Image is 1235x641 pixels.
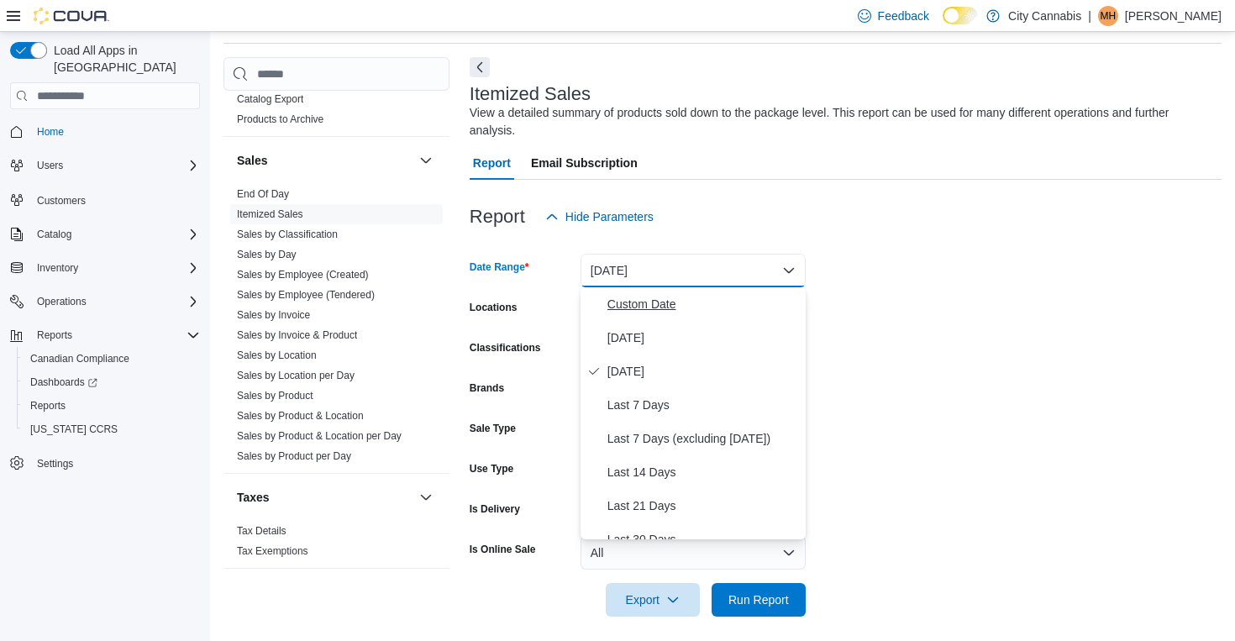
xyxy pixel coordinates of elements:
label: Is Online Sale [470,543,536,556]
span: Sales by Day [237,248,297,261]
div: Select listbox [581,287,806,539]
span: Home [30,121,200,142]
span: Feedback [878,8,929,24]
a: [US_STATE] CCRS [24,419,124,439]
span: Dashboards [24,372,200,392]
span: Catalog Export [237,92,303,106]
a: Sales by Location [237,349,317,361]
span: Sales by Employee (Created) [237,268,369,281]
span: Run Report [728,591,789,608]
a: Tax Details [237,525,286,537]
button: Customers [3,187,207,212]
a: Sales by Product [237,390,313,402]
span: Sales by Location per Day [237,369,355,382]
button: Settings [3,451,207,475]
img: Cova [34,8,109,24]
span: Canadian Compliance [30,352,129,365]
span: Sales by Employee (Tendered) [237,288,375,302]
div: Michael Holmstrom [1098,6,1118,26]
a: Sales by Invoice [237,309,310,321]
a: Products to Archive [237,113,323,125]
span: Tax Details [237,524,286,538]
button: Taxes [416,487,436,507]
button: Operations [30,292,93,312]
a: Sales by Product per Day [237,450,351,462]
span: Customers [30,189,200,210]
a: Sales by Product & Location per Day [237,430,402,442]
span: Sales by Product [237,389,313,402]
h3: Sales [237,152,268,169]
h3: Report [470,207,525,227]
button: Users [30,155,70,176]
button: Export [606,583,700,617]
span: Last 21 Days [607,496,799,516]
button: Hide Parameters [539,200,660,234]
span: Hide Parameters [565,208,654,225]
button: Canadian Compliance [17,347,207,370]
a: Reports [24,396,72,416]
button: Operations [3,290,207,313]
button: Catalog [3,223,207,246]
a: End Of Day [237,188,289,200]
span: Reports [24,396,200,416]
span: Operations [30,292,200,312]
span: Export [616,583,690,617]
a: Dashboards [17,370,207,394]
span: Settings [37,457,73,470]
label: Use Type [470,462,513,475]
span: Report [473,146,511,180]
p: | [1088,6,1091,26]
a: Dashboards [24,372,104,392]
a: Sales by Employee (Created) [237,269,369,281]
button: Reports [30,325,79,345]
button: Home [3,119,207,144]
span: Reports [37,328,72,342]
h3: Itemized Sales [470,84,591,104]
button: Sales [416,150,436,171]
span: Products to Archive [237,113,323,126]
label: Date Range [470,260,529,274]
label: Locations [470,301,518,314]
h3: Taxes [237,489,270,506]
label: Brands [470,381,504,395]
div: Sales [223,184,449,473]
p: [PERSON_NAME] [1125,6,1222,26]
span: Sales by Classification [237,228,338,241]
span: Last 7 Days (excluding [DATE]) [607,428,799,449]
span: Dark Mode [943,24,943,25]
span: Users [37,159,63,172]
span: Catalog [30,224,200,244]
button: Taxes [237,489,413,506]
a: Canadian Compliance [24,349,136,369]
div: Taxes [223,521,449,568]
span: Sales by Invoice & Product [237,328,357,342]
span: Itemized Sales [237,208,303,221]
span: Reports [30,325,200,345]
button: Catalog [30,224,78,244]
span: Catalog [37,228,71,241]
a: Sales by Day [237,249,297,260]
span: Sales by Product per Day [237,449,351,463]
span: [DATE] [607,328,799,348]
span: Tax Exemptions [237,544,308,558]
span: Operations [37,295,87,308]
button: Reports [17,394,207,418]
div: View a detailed summary of products sold down to the package level. This report can be used for m... [470,104,1213,139]
a: Sales by Location per Day [237,370,355,381]
a: Sales by Classification [237,229,338,240]
span: Last 14 Days [607,462,799,482]
span: Home [37,125,64,139]
a: Sales by Product & Location [237,410,364,422]
span: Canadian Compliance [24,349,200,369]
a: Home [30,122,71,142]
input: Dark Mode [943,7,978,24]
p: City Cannabis [1008,6,1081,26]
span: Inventory [30,258,200,278]
span: Sales by Invoice [237,308,310,322]
button: [DATE] [581,254,806,287]
span: Users [30,155,200,176]
span: Washington CCRS [24,419,200,439]
span: Reports [30,399,66,412]
span: Customers [37,194,86,208]
span: End Of Day [237,187,289,201]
